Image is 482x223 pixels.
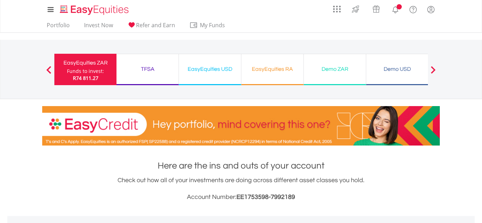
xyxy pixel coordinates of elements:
a: Portfolio [44,22,73,32]
a: Home page [57,2,131,16]
div: EasyEquities ZAR [59,58,112,68]
a: Invest Now [81,22,116,32]
a: Vouchers [366,2,386,15]
div: EasyEquities USD [183,64,237,74]
div: Demo USD [370,64,424,74]
a: Refer and Earn [125,22,178,32]
button: Previous [42,69,56,76]
div: EasyEquities RA [246,64,299,74]
a: Notifications [386,2,404,16]
h3: Account Number: [42,192,440,202]
span: My Funds [189,21,235,30]
div: TFSA [121,64,174,74]
span: Refer and Earn [136,21,175,29]
a: My Profile [422,2,440,17]
a: AppsGrid [329,2,345,13]
a: FAQ's and Support [404,2,422,16]
h1: Here are the ins and outs of your account [42,159,440,172]
div: Demo ZAR [308,64,362,74]
button: Next [426,69,440,76]
span: EE1753598-7992189 [236,194,295,200]
img: thrive-v2.svg [350,3,361,15]
div: Funds to invest: [67,68,104,75]
img: grid-menu-icon.svg [333,5,341,13]
img: EasyCredit Promotion Banner [42,106,440,146]
div: Check out how all of your investments are doing across different asset classes you hold. [42,176,440,202]
img: EasyEquities_Logo.png [59,4,131,16]
span: R74 811.27 [73,75,98,81]
img: vouchers-v2.svg [370,3,382,15]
